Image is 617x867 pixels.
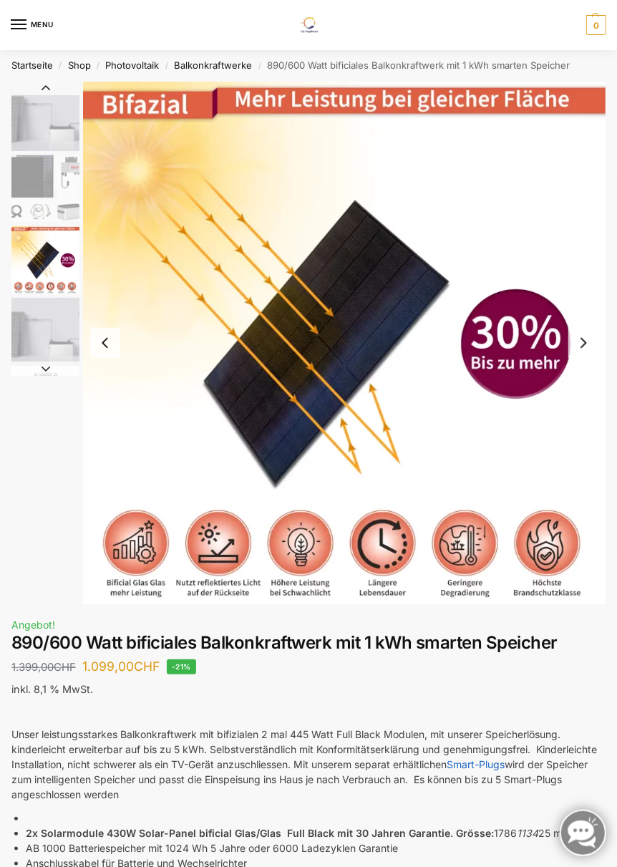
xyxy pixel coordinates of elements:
[517,827,538,839] em: 1134
[11,226,79,294] img: Bificial 30 % mehr Leistung
[68,59,91,71] a: Shop
[8,82,79,153] li: 1 / 7
[11,633,606,654] h1: 890/600 Watt bificiales Balkonkraftwerk mit 1 kWh smarten Speicher
[82,659,160,674] bdi: 1.099,00
[291,17,325,33] img: Solaranlagen, Speicheranlagen und Energiesparprodukte
[252,60,267,72] span: /
[26,841,606,856] li: AB 1000 Batteriespeicher mit 1024 Wh 5 Jahre oder 6000 Ladezyklen Garantie
[91,60,106,72] span: /
[11,81,79,95] button: Previous slide
[11,14,54,36] button: Menu
[11,727,606,802] p: Unser leistungsstarkes Balkonkraftwerk mit bifizialen 2 mal 445 Watt Full Black Modulen, mit unse...
[106,59,160,71] a: Photovoltaik
[54,661,76,674] span: CHF
[568,328,598,358] button: Next slide
[11,362,79,376] button: Next slide
[83,82,606,604] img: Bificial 30 % mehr Leistung
[83,82,606,604] li: 3 / 7
[11,50,606,82] nav: Breadcrumb
[11,59,53,71] a: Startseite
[90,328,120,358] button: Previous slide
[11,298,79,366] img: 1 (3)
[160,60,175,72] span: /
[583,15,606,35] a: 0
[447,758,505,770] a: Smart-Plugs
[53,60,68,72] span: /
[11,619,55,631] span: Angebot!
[583,15,606,35] nav: Cart contents
[11,683,93,695] span: inkl. 8,1 % MwSt.
[174,59,252,71] a: Balkonkraftwerke
[494,827,570,839] span: 1786 25 mm
[11,82,79,152] img: ASE 1000 Batteriespeicher
[26,827,494,839] strong: 2x Solarmodule 430W Solar-Panel bificial Glas/Glas Full Black mit 30 Jahren Garantie. Grösse:
[8,225,79,296] li: 3 / 7
[11,661,76,674] bdi: 1.399,00
[11,155,79,223] img: 860w-mi-1kwh-speicher
[586,15,606,35] span: 0
[8,153,79,225] li: 2 / 7
[8,368,79,440] li: 5 / 7
[134,659,160,674] span: CHF
[167,659,196,674] span: -21%
[8,296,79,368] li: 4 / 7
